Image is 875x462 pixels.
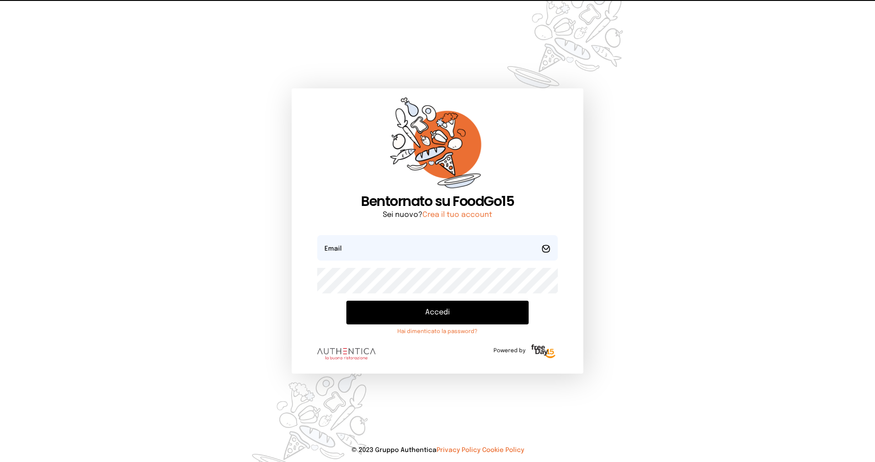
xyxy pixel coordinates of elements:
[317,210,558,221] p: Sei nuovo?
[346,301,529,324] button: Accedi
[346,328,529,335] a: Hai dimenticato la password?
[494,347,525,354] span: Powered by
[15,446,860,455] p: © 2023 Gruppo Authentica
[482,447,524,453] a: Cookie Policy
[317,193,558,210] h1: Bentornato su FoodGo15
[390,98,485,194] img: sticker-orange.65babaf.png
[437,447,480,453] a: Privacy Policy
[317,348,376,360] img: logo.8f33a47.png
[529,343,558,361] img: logo-freeday.3e08031.png
[422,211,492,219] a: Crea il tuo account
